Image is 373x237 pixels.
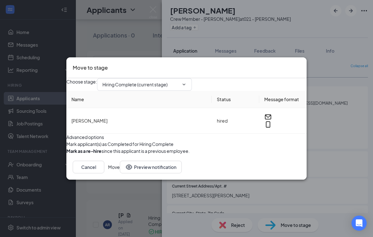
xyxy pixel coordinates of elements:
[120,161,182,173] button: Preview notificationEye
[181,82,186,87] svg: ChevronDown
[352,216,367,231] div: Open Intercom Messenger
[264,113,272,121] svg: Email
[66,78,97,91] span: Choose stage :
[212,91,259,108] th: Status
[264,121,272,128] svg: MobileSms
[125,163,133,171] svg: Eye
[73,161,104,173] button: Cancel
[66,148,101,154] b: Mark as a re-hire
[66,147,190,154] div: since this applicant is a previous employee.
[71,118,107,124] span: [PERSON_NAME]
[259,91,307,108] th: Message format
[66,134,307,141] div: Advanced options
[212,108,259,134] td: hired
[73,64,108,72] h3: Move to stage
[108,161,120,173] button: Move
[66,91,212,108] th: Name
[66,141,174,147] span: Mark applicant(s) as Completed for Hiring Complete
